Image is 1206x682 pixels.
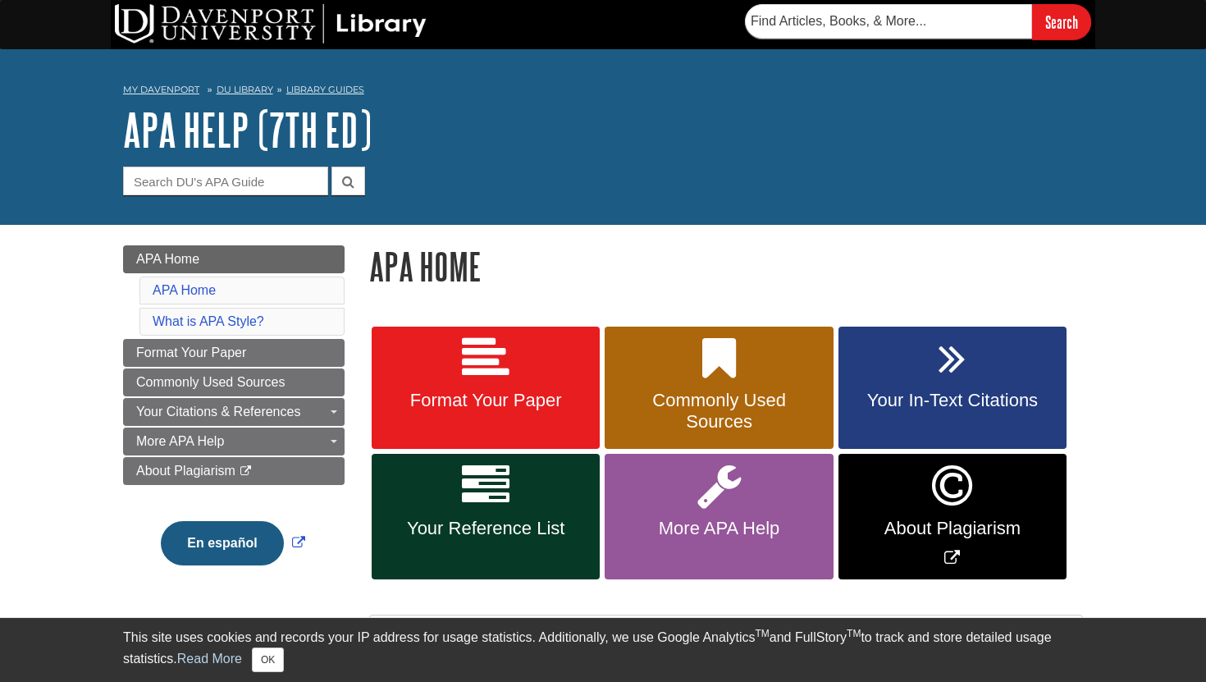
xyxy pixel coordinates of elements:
[153,314,264,328] a: What is APA Style?
[838,454,1067,579] a: Link opens in new window
[136,464,235,478] span: About Plagiarism
[745,4,1091,39] form: Searches DU Library's articles, books, and more
[123,428,345,455] a: More APA Help
[286,84,364,95] a: Library Guides
[372,454,600,579] a: Your Reference List
[851,518,1054,539] span: About Plagiarism
[239,466,253,477] i: This link opens in a new window
[847,628,861,639] sup: TM
[851,390,1054,411] span: Your In-Text Citations
[617,390,820,433] span: Commonly Used Sources
[372,327,600,450] a: Format Your Paper
[123,167,328,195] input: Search DU's APA Guide
[123,628,1083,672] div: This site uses cookies and records your IP address for usage statistics. Additionally, we use Goo...
[123,339,345,367] a: Format Your Paper
[136,375,285,389] span: Commonly Used Sources
[384,390,587,411] span: Format Your Paper
[136,434,224,448] span: More APA Help
[123,457,345,485] a: About Plagiarism
[838,327,1067,450] a: Your In-Text Citations
[136,405,300,419] span: Your Citations & References
[123,245,345,593] div: Guide Page Menu
[617,518,820,539] span: More APA Help
[136,346,246,359] span: Format Your Paper
[136,252,199,266] span: APA Home
[605,327,833,450] a: Commonly Used Sources
[153,283,216,297] a: APA Home
[123,245,345,273] a: APA Home
[157,536,308,550] a: Link opens in new window
[123,83,199,97] a: My Davenport
[1032,4,1091,39] input: Search
[745,4,1032,39] input: Find Articles, Books, & More...
[370,616,1082,659] h2: What is APA Style?
[605,454,833,579] a: More APA Help
[123,79,1083,105] nav: breadcrumb
[384,518,587,539] span: Your Reference List
[161,521,283,565] button: En español
[123,368,345,396] a: Commonly Used Sources
[252,648,284,672] button: Close
[123,104,372,155] a: APA Help (7th Ed)
[217,84,273,95] a: DU Library
[177,652,242,666] a: Read More
[369,245,1083,287] h1: APA Home
[115,4,427,43] img: DU Library
[123,398,345,426] a: Your Citations & References
[755,628,769,639] sup: TM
